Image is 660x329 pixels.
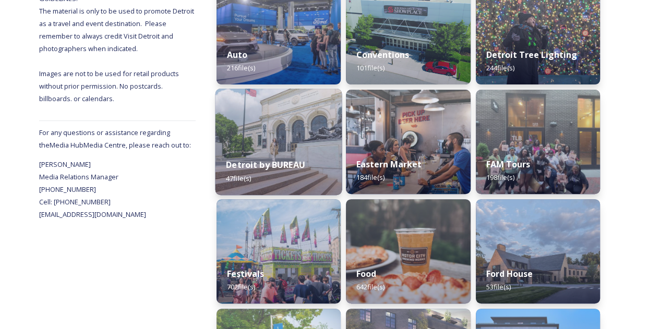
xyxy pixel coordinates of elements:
span: 101 file(s) [356,63,385,72]
span: 198 file(s) [486,173,514,182]
img: a0bd6cc6-0a5e-4110-bbb1-1ef2cc64960c.jpg [346,199,470,303]
span: 702 file(s) [227,282,255,291]
span: 47 file(s) [226,173,251,182]
strong: Eastern Market [356,159,422,170]
span: 53 file(s) [486,282,511,291]
span: [PERSON_NAME] Media Relations Manager [PHONE_NUMBER] Cell: [PHONE_NUMBER] [EMAIL_ADDRESS][DOMAIN_... [39,160,146,219]
img: DSC02900.jpg [217,199,341,303]
strong: Ford House [486,268,533,279]
span: 642 file(s) [356,282,385,291]
img: Bureau_DIA_6998.jpg [215,89,342,195]
strong: Detroit by BUREAU [226,159,305,170]
strong: Auto [227,49,247,60]
strong: FAM Tours [486,159,530,170]
img: 452b8020-6387-402f-b366-1d8319e12489.jpg [476,90,600,194]
strong: Detroit Tree Lighting [486,49,577,60]
span: 244 file(s) [486,63,514,72]
strong: Conventions [356,49,409,60]
strong: Festivals [227,268,264,279]
span: 216 file(s) [227,63,255,72]
span: 184 file(s) [356,173,385,182]
strong: Food [356,268,376,279]
span: For any questions or assistance regarding the Media Hub Media Centre, please reach out to: [39,128,191,150]
img: VisitorCenter.jpg [476,199,600,303]
img: 3c2c6adb-06da-4ad6-b7c8-83bb800b1f33.jpg [346,90,470,194]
